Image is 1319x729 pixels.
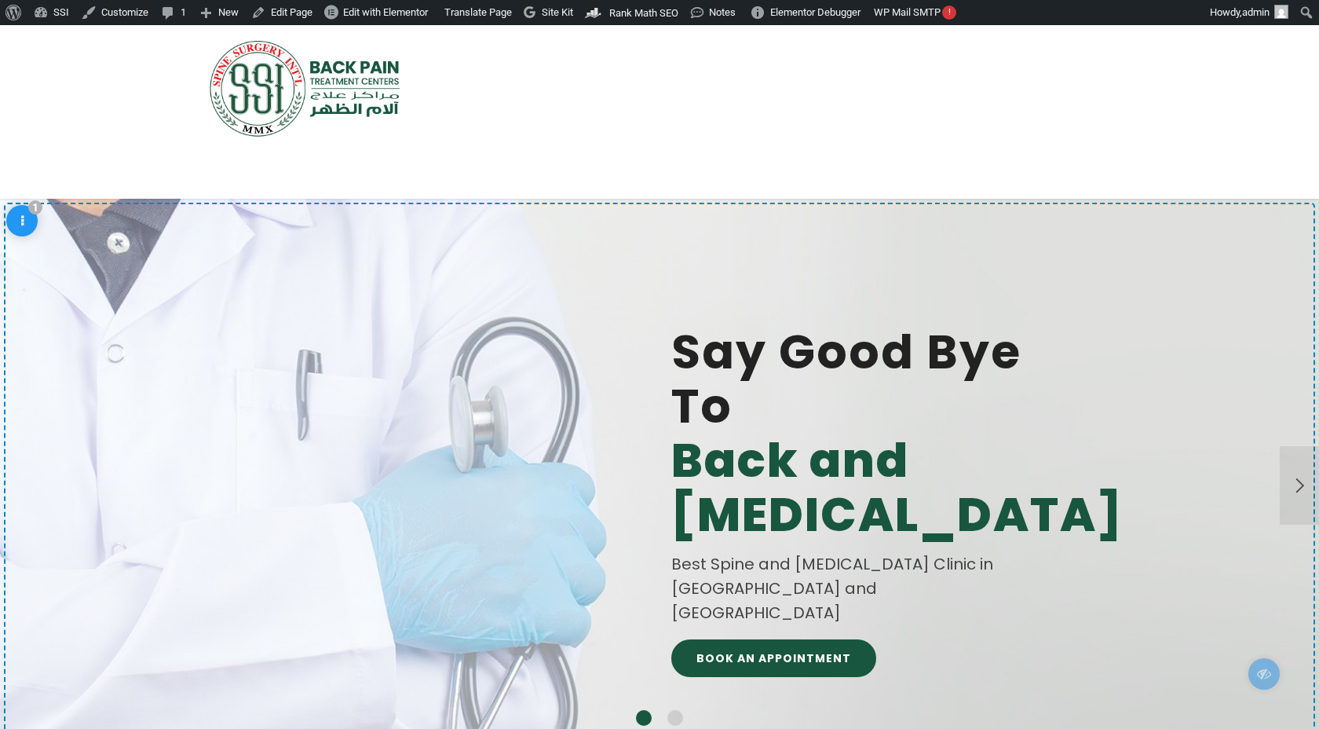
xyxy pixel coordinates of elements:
[343,6,428,18] span: Edit with Elementor
[671,325,1036,542] span: Say Good Bye To
[1242,6,1270,18] span: admin
[6,205,38,236] span: Edit
[609,7,678,19] span: Rank Math SEO
[542,6,573,18] span: Site Kit
[671,552,1036,625] div: Best Spine and [MEDICAL_DATA] Clinic in [GEOGRAPHIC_DATA] and [GEOGRAPHIC_DATA]
[204,39,409,137] img: SSI
[667,710,683,726] button: 2
[671,434,1123,542] b: Back and [MEDICAL_DATA]
[636,710,652,726] button: 1
[1248,658,1280,690] span: Edit/Preview
[671,639,876,677] a: BOOK AN APPOINTMENT
[942,5,956,20] span: !
[696,653,851,664] span: BOOK AN APPOINTMENT
[28,200,42,214] span: 1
